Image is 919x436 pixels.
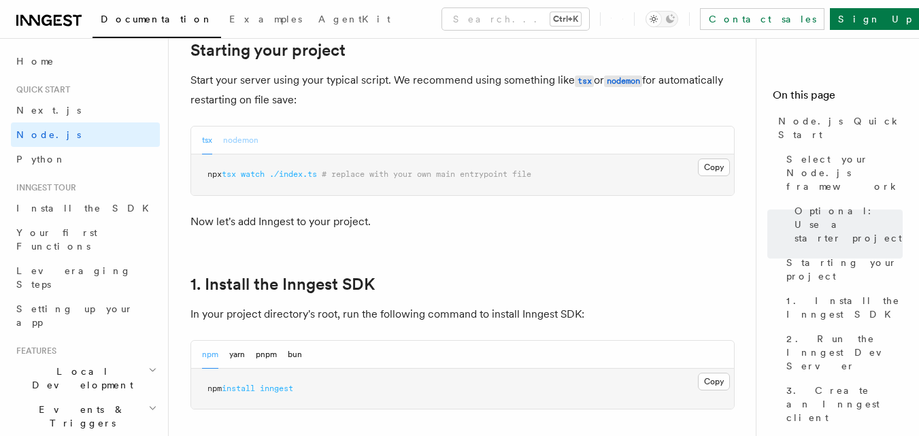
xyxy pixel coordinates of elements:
button: Copy [698,373,730,390]
button: nodemon [223,127,258,154]
span: Install the SDK [16,203,157,214]
span: Leveraging Steps [16,265,131,290]
a: tsx [575,73,594,86]
a: Node.js [11,122,160,147]
a: Examples [221,4,310,37]
a: Python [11,147,160,171]
a: Leveraging Steps [11,258,160,297]
span: ./index.ts [269,169,317,179]
span: Events & Triggers [11,403,148,430]
span: Your first Functions [16,227,97,252]
a: Starting your project [190,41,346,60]
button: npm [202,341,218,369]
span: Python [16,154,66,165]
span: npx [207,169,222,179]
a: Starting your project [781,250,903,288]
span: Examples [229,14,302,24]
span: Setting up your app [16,303,133,328]
button: pnpm [256,341,277,369]
button: yarn [229,341,245,369]
span: Inngest tour [11,182,76,193]
p: Now let's add Inngest to your project. [190,212,735,231]
button: Search...Ctrl+K [442,8,589,30]
a: 2. Run the Inngest Dev Server [781,326,903,378]
span: # replace with your own main entrypoint file [322,169,531,179]
span: Features [11,346,56,356]
code: nodemon [604,76,642,87]
span: Optional: Use a starter project [795,204,903,245]
button: Toggle dark mode [646,11,678,27]
a: Optional: Use a starter project [789,199,903,250]
span: AgentKit [318,14,390,24]
p: Start your server using your typical script. We recommend using something like or for automatical... [190,71,735,110]
a: Next.js [11,98,160,122]
span: inngest [260,384,293,393]
span: Node.js [16,129,81,140]
span: npm [207,384,222,393]
a: Your first Functions [11,220,160,258]
span: install [222,384,255,393]
button: tsx [202,127,212,154]
a: Documentation [93,4,221,38]
a: Select your Node.js framework [781,147,903,199]
code: tsx [575,76,594,87]
span: Documentation [101,14,213,24]
button: Copy [698,158,730,176]
a: Install the SDK [11,196,160,220]
button: Events & Triggers [11,397,160,435]
span: 2. Run the Inngest Dev Server [786,332,903,373]
span: Starting your project [786,256,903,283]
span: Local Development [11,365,148,392]
h4: On this page [773,87,903,109]
p: In your project directory's root, run the following command to install Inngest SDK: [190,305,735,324]
span: 1. Install the Inngest SDK [786,294,903,321]
button: Local Development [11,359,160,397]
a: Contact sales [700,8,824,30]
a: Home [11,49,160,73]
a: 1. Install the Inngest SDK [190,275,375,294]
span: Quick start [11,84,70,95]
a: nodemon [604,73,642,86]
span: tsx [222,169,236,179]
a: Node.js Quick Start [773,109,903,147]
span: Select your Node.js framework [786,152,903,193]
kbd: Ctrl+K [550,12,581,26]
a: 1. Install the Inngest SDK [781,288,903,326]
a: 3. Create an Inngest client [781,378,903,430]
a: Setting up your app [11,297,160,335]
button: bun [288,341,302,369]
span: Node.js Quick Start [778,114,903,141]
a: AgentKit [310,4,399,37]
span: 3. Create an Inngest client [786,384,903,424]
span: Home [16,54,54,68]
span: watch [241,169,265,179]
span: Next.js [16,105,81,116]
